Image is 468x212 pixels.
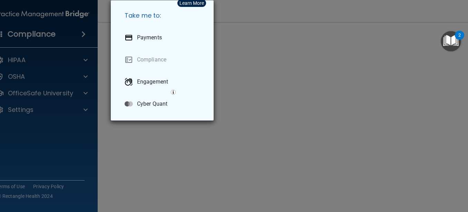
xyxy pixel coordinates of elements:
[119,6,208,25] h5: Take me to:
[137,78,168,85] p: Engagement
[441,31,461,51] button: Open Resource Center, 2 new notifications
[137,100,167,107] p: Cyber Quant
[458,35,461,44] div: 2
[119,72,208,91] a: Engagement
[119,50,208,69] a: Compliance
[119,94,208,114] a: Cyber Quant
[119,28,208,47] a: Payments
[179,1,204,6] div: Learn More
[137,34,162,41] p: Payments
